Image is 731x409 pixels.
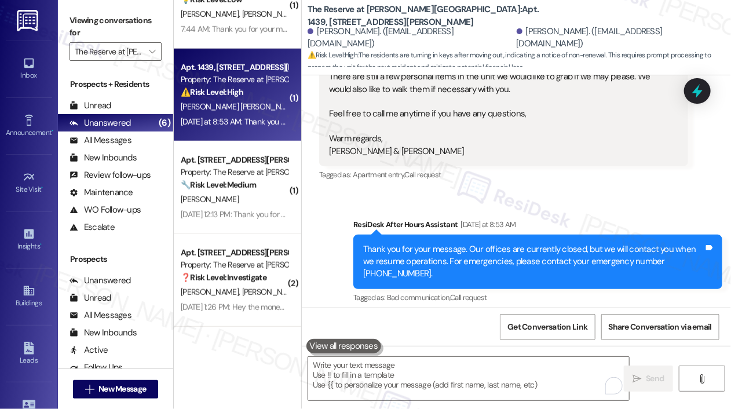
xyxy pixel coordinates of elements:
div: Tagged as: [319,166,688,183]
div: Prospects + Residents [58,78,173,90]
span: New Message [98,383,146,395]
span: : The residents are turning in keys after moving out, indicating a notice of non-renewal. This re... [308,49,731,74]
textarea: To enrich screen reader interactions, please activate Accessibility in Grammarly extension settings [308,357,629,400]
div: WO Follow-ups [70,204,141,216]
div: Unread [70,292,111,304]
div: [PERSON_NAME]. ([EMAIL_ADDRESS][DOMAIN_NAME]) [308,25,514,50]
div: Prospects [58,253,173,265]
span: Send [646,373,664,385]
span: Apartment entry , [353,170,405,180]
strong: ⚠️ Risk Level: High [308,50,357,60]
div: Unanswered [70,275,131,287]
span: • [40,240,42,249]
div: (6) [156,114,173,132]
button: New Message [73,380,159,399]
span: Bad communication , [387,293,450,302]
button: Share Conversation via email [601,314,719,340]
a: Leads [6,338,52,370]
div: New Inbounds [70,152,137,164]
div: ResiDesk After Hours Assistant [353,218,722,235]
div: Thank you for your message. Our offices are currently closed, but we will contact you when we res... [363,243,704,280]
div: All Messages [70,309,131,322]
a: Insights • [6,224,52,255]
div: [DATE] at 8:53 AM [458,218,516,231]
span: Call request [405,170,441,180]
a: Inbox [6,53,52,85]
span: • [52,127,53,135]
div: Unanswered [70,117,131,129]
div: All Messages [70,134,131,147]
b: The Reserve at [PERSON_NAME][GEOGRAPHIC_DATA]: Apt. 1439, [STREET_ADDRESS][PERSON_NAME] [308,3,539,28]
i:  [633,374,641,384]
button: Send [624,366,673,392]
i:  [697,374,706,384]
div: Follow Ups [70,361,123,374]
label: Viewing conversations for [70,12,162,42]
div: Tagged as: [353,289,722,306]
div: Unread [70,100,111,112]
span: Get Conversation Link [507,321,587,333]
span: Call request [450,293,487,302]
div: Maintenance [70,187,133,199]
div: Active [70,344,108,356]
a: Site Visit • [6,167,52,199]
input: All communities [75,42,143,61]
span: Share Conversation via email [609,321,712,333]
div: Escalate [70,221,115,233]
div: Review follow-ups [70,169,151,181]
div: [PERSON_NAME]. ([EMAIL_ADDRESS][DOMAIN_NAME]) [517,25,723,50]
i:  [149,47,155,56]
i:  [85,385,94,394]
a: Buildings [6,281,52,312]
img: ResiDesk Logo [17,10,41,31]
div: New Inbounds [70,327,137,339]
button: Get Conversation Link [500,314,595,340]
span: • [42,184,43,192]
